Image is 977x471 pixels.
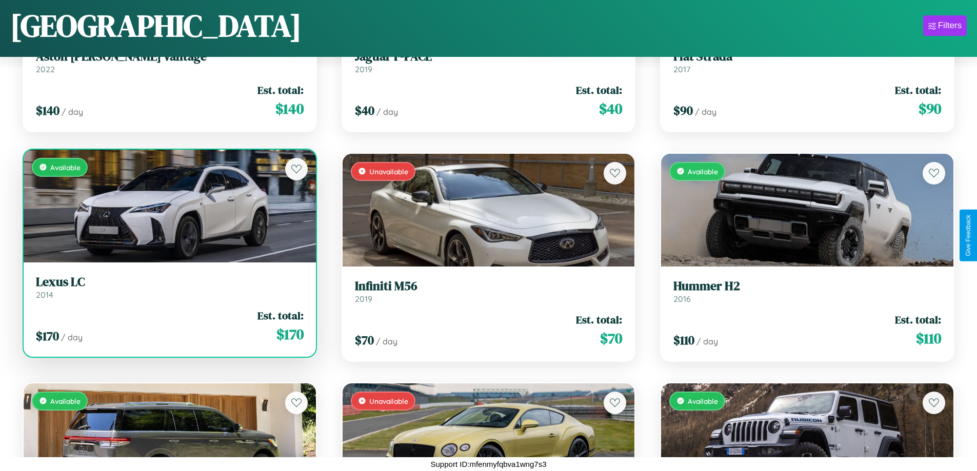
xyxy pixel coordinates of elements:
a: Fiat Strada2017 [673,49,941,74]
span: $ 40 [355,102,374,119]
span: Available [688,167,718,176]
span: / day [376,336,397,346]
span: Est. total: [895,83,941,97]
a: Aston [PERSON_NAME] Vantage2022 [36,49,304,74]
div: Give Feedback [965,215,972,256]
h3: Hummer H2 [673,279,941,294]
span: Unavailable [369,397,408,405]
span: $ 70 [600,328,622,349]
span: Available [688,397,718,405]
span: 2016 [673,294,691,304]
a: Lexus LC2014 [36,275,304,300]
span: 2022 [36,64,55,74]
span: $ 110 [673,332,694,349]
h3: Lexus LC [36,275,304,290]
span: $ 140 [275,98,304,119]
h3: Infiniti M56 [355,279,623,294]
span: / day [62,107,83,117]
span: 2014 [36,290,53,300]
span: $ 170 [276,324,304,344]
h1: [GEOGRAPHIC_DATA] [10,5,302,47]
span: Est. total: [576,83,622,97]
span: / day [61,332,83,342]
a: Hummer H22016 [673,279,941,304]
span: 2019 [355,64,372,74]
h3: Jaguar F-PACE [355,49,623,64]
h3: Aston [PERSON_NAME] Vantage [36,49,304,64]
span: Available [50,163,81,172]
span: Est. total: [576,312,622,327]
span: $ 90 [919,98,941,119]
div: Filters [938,21,962,31]
span: 2017 [673,64,690,74]
span: Available [50,397,81,405]
span: $ 110 [916,328,941,349]
a: Infiniti M562019 [355,279,623,304]
span: $ 90 [673,102,693,119]
p: Support ID: mfenmyfqbva1wng7s3 [431,457,547,471]
span: $ 70 [355,332,374,349]
button: Filters [923,15,967,36]
span: / day [695,107,716,117]
h3: Fiat Strada [673,49,941,64]
span: / day [376,107,398,117]
span: Est. total: [257,308,304,323]
span: $ 170 [36,327,59,344]
span: / day [696,336,718,346]
span: Est. total: [895,312,941,327]
a: Jaguar F-PACE2019 [355,49,623,74]
span: $ 40 [599,98,622,119]
span: Unavailable [369,167,408,176]
span: $ 140 [36,102,59,119]
span: 2019 [355,294,372,304]
span: Est. total: [257,83,304,97]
